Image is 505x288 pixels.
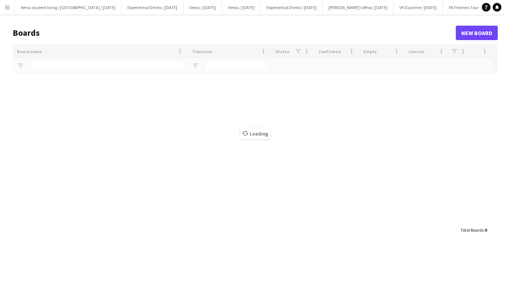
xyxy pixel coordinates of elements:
[461,223,487,237] div: :
[394,0,443,14] button: VK Daytime / [DATE]
[461,227,484,233] span: Total Boards
[183,0,222,14] button: Veezu / [DATE]
[13,27,456,38] h1: Boards
[323,0,394,14] button: [PERSON_NAME]'s Whip / [DATE]
[261,0,323,14] button: Experiential Drinks / [DATE]
[222,0,261,14] button: Veezu / [DATE]
[240,128,270,139] span: Loading
[456,26,498,40] a: New Board
[15,0,122,14] button: Xenia student living / [GEOGRAPHIC_DATA] / [DATE]
[485,227,487,233] span: 0
[443,0,500,14] button: VK Freshers Tour / [DATE]
[122,0,183,14] button: Experiential Drinks / [DATE]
